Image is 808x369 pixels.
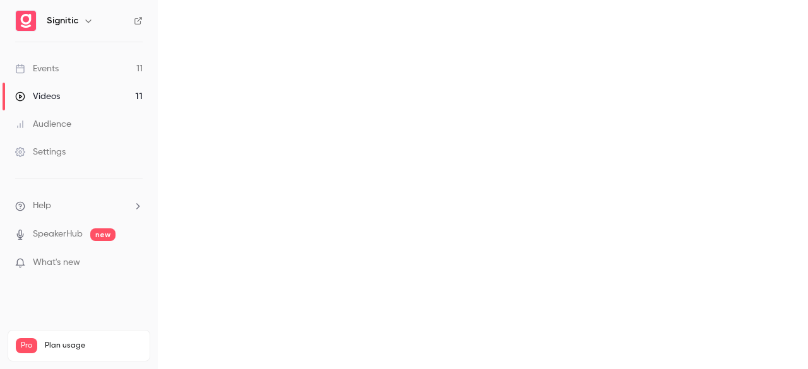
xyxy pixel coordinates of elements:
h6: Signitic [47,15,78,27]
span: What's new [33,256,80,269]
div: Videos [15,90,60,103]
span: Plan usage [45,341,142,351]
div: Audience [15,118,71,131]
a: SpeakerHub [33,228,83,241]
span: Pro [16,338,37,353]
span: new [90,228,116,241]
div: Events [15,62,59,75]
span: Help [33,199,51,213]
div: Settings [15,146,66,158]
li: help-dropdown-opener [15,199,143,213]
img: Signitic [16,11,36,31]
